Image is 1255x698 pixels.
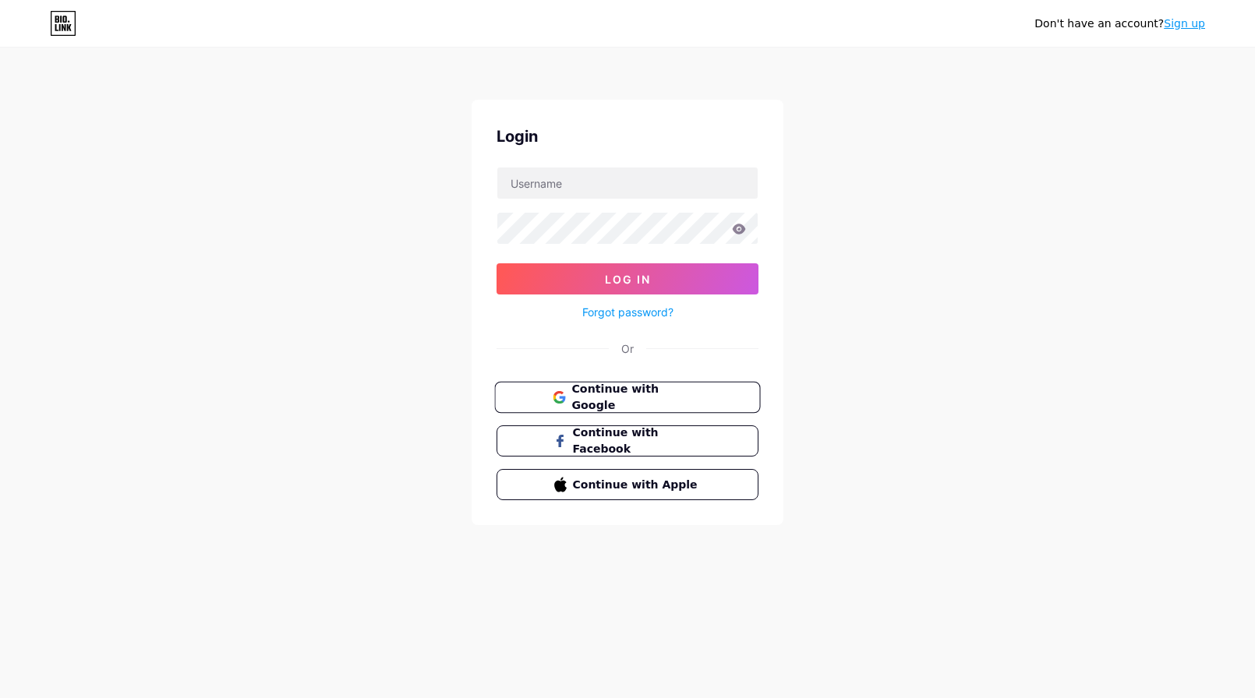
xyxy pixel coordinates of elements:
[497,382,758,413] a: Continue with Google
[605,273,651,286] span: Log In
[1164,17,1205,30] a: Sign up
[497,167,758,199] input: Username
[573,477,702,493] span: Continue with Apple
[621,340,634,357] div: Or
[497,469,758,500] button: Continue with Apple
[497,425,758,457] button: Continue with Facebook
[573,425,702,457] span: Continue with Facebook
[497,125,758,148] div: Login
[497,263,758,294] button: Log In
[582,304,673,320] a: Forgot password?
[494,382,760,414] button: Continue with Google
[571,381,702,414] span: Continue with Google
[1034,16,1205,32] div: Don't have an account?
